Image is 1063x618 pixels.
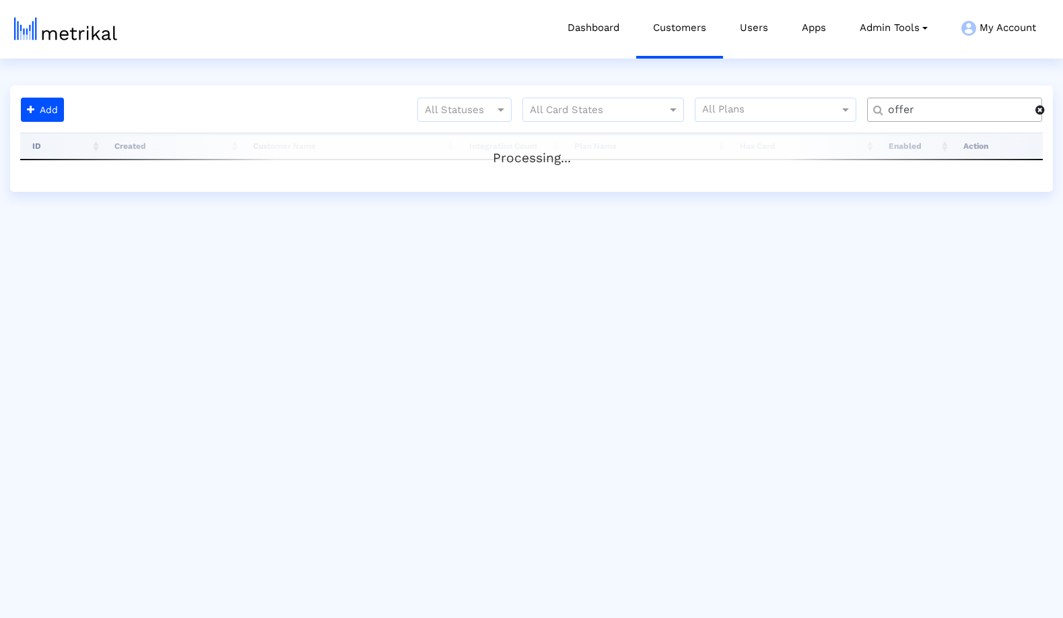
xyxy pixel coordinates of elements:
th: Customer Name [241,133,457,160]
th: Has Card [728,133,877,160]
img: my-account-menu-icon.png [961,21,976,36]
input: All Plans [702,102,842,119]
th: Integration Count [457,133,562,160]
th: ID [20,133,102,160]
div: Processing... [20,135,1043,162]
img: metrical-logo-light.png [14,18,117,40]
input: Customer Name [879,103,1035,117]
th: Plan Name [562,133,728,160]
th: Action [951,133,1043,160]
button: Add [21,98,64,122]
th: Created [102,133,241,160]
input: All Card States [530,102,652,119]
th: Enabled [877,133,951,160]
